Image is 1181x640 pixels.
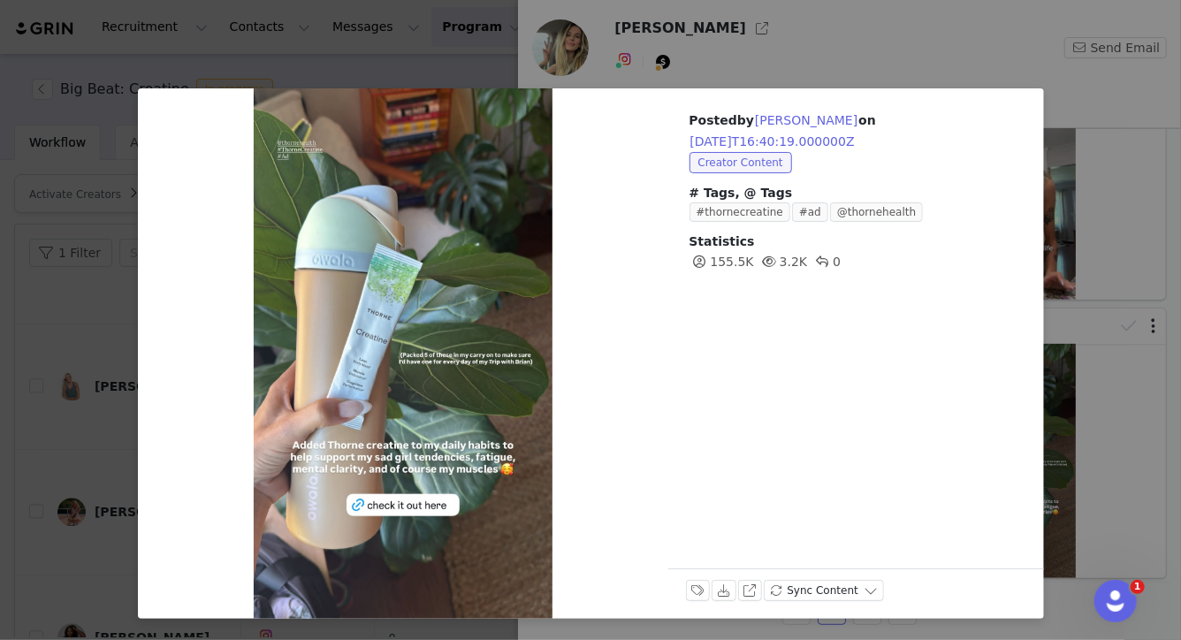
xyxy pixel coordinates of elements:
span: 3.2K [758,255,807,269]
iframe: Intercom live chat [1094,580,1137,622]
span: 1 [1131,580,1145,594]
span: #thornecreatine [690,202,790,222]
span: @thornehealth [830,202,923,222]
span: 155.5K [690,255,754,269]
button: [DATE]T16:40:19.000000Z [690,131,856,152]
span: by [737,113,858,127]
span: # Tags, @ Tags [690,186,793,200]
button: Sync Content [764,580,884,601]
button: [PERSON_NAME] [754,110,858,131]
span: Statistics [690,234,755,248]
span: #ad [792,202,828,222]
span: Creator Content [690,152,792,173]
span: Posted on [690,113,876,149]
span: 0 [811,255,841,269]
